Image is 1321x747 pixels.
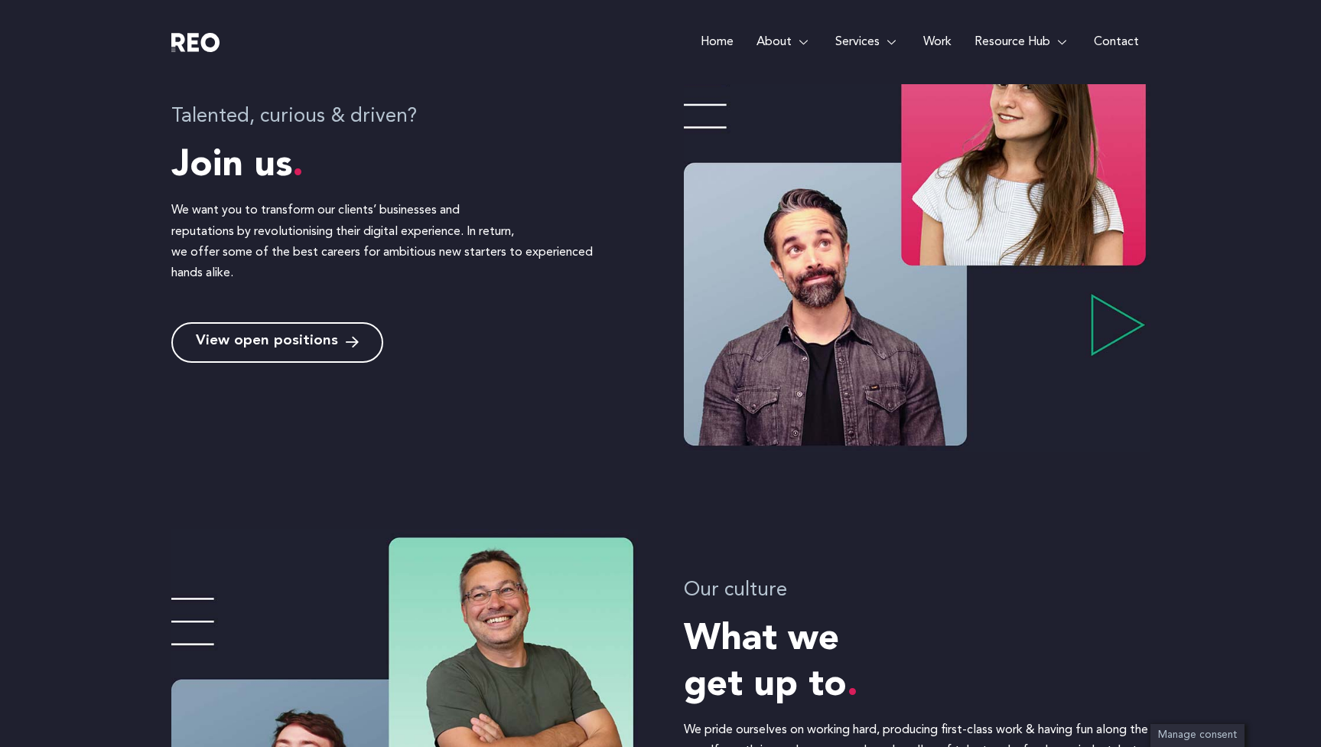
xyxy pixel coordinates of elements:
[171,148,304,184] span: Join us
[171,102,626,132] h4: Talented, curious & driven?
[1158,730,1237,740] span: Manage consent
[684,576,1150,605] h4: Our culture
[684,621,858,704] span: What we get up to
[171,201,626,284] p: We want you to transform our clients’ businesses and reputations by revolutionising their digital...
[196,335,338,350] span: View open positions
[171,322,383,363] a: View open positions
